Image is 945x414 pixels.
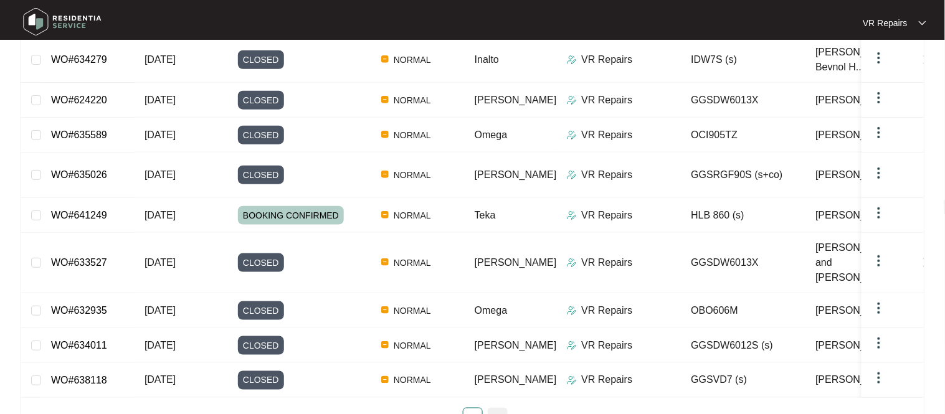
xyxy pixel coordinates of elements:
[238,166,284,184] span: CLOSED
[238,206,344,225] span: BOOKING CONFIRMED
[816,93,898,108] span: [PERSON_NAME]
[51,169,107,180] a: WO#635026
[871,90,886,105] img: dropdown arrow
[51,340,107,350] a: WO#634011
[681,198,806,233] td: HLB 860 (s)
[389,255,436,270] span: NORMAL
[475,257,557,268] span: [PERSON_NAME]
[871,253,886,268] img: dropdown arrow
[919,20,926,26] img: dropdown arrow
[381,211,389,219] img: Vercel Logo
[381,376,389,383] img: Vercel Logo
[816,373,898,388] span: [PERSON_NAME]
[238,301,284,320] span: CLOSED
[145,257,176,268] span: [DATE]
[582,52,633,67] p: VR Repairs
[871,166,886,181] img: dropdown arrow
[51,305,107,316] a: WO#632935
[816,338,906,353] span: [PERSON_NAME]...
[475,375,557,385] span: [PERSON_NAME]
[871,336,886,350] img: dropdown arrow
[51,257,107,268] a: WO#633527
[145,129,176,140] span: [DATE]
[389,128,436,143] span: NORMAL
[381,306,389,314] img: Vercel Logo
[381,55,389,63] img: Vercel Logo
[681,328,806,363] td: GGSDW6012S (s)
[871,205,886,220] img: dropdown arrow
[238,336,284,355] span: CLOSED
[582,167,633,182] p: VR Repairs
[475,129,507,140] span: Omega
[681,293,806,328] td: OBO606M
[475,305,507,316] span: Omega
[567,170,577,180] img: Assigner Icon
[871,370,886,385] img: dropdown arrow
[681,363,806,398] td: GGSVD7 (s)
[145,210,176,220] span: [DATE]
[475,54,499,65] span: Inalto
[381,96,389,103] img: Vercel Logo
[389,338,436,353] span: NORMAL
[238,91,284,110] span: CLOSED
[582,208,633,223] p: VR Repairs
[567,306,577,316] img: Assigner Icon
[582,128,633,143] p: VR Repairs
[567,95,577,105] img: Assigner Icon
[567,375,577,385] img: Assigner Icon
[51,375,107,385] a: WO#638118
[681,83,806,118] td: GGSDW6013X
[389,208,436,223] span: NORMAL
[145,54,176,65] span: [DATE]
[681,153,806,198] td: GGSRGF90S (s+co)
[238,253,284,272] span: CLOSED
[381,341,389,349] img: Vercel Logo
[582,338,633,353] p: VR Repairs
[816,240,914,285] span: [PERSON_NAME] and [PERSON_NAME]...
[582,93,633,108] p: VR Repairs
[51,95,107,105] a: WO#624220
[567,341,577,350] img: Assigner Icon
[389,93,436,108] span: NORMAL
[871,50,886,65] img: dropdown arrow
[816,45,914,75] span: [PERSON_NAME] - Bevnol H...
[582,373,633,388] p: VR Repairs
[567,130,577,140] img: Assigner Icon
[381,171,389,178] img: Vercel Logo
[145,375,176,385] span: [DATE]
[145,169,176,180] span: [DATE]
[816,303,898,318] span: [PERSON_NAME]
[389,303,436,318] span: NORMAL
[475,340,557,350] span: [PERSON_NAME]
[51,129,107,140] a: WO#635589
[816,128,898,143] span: [PERSON_NAME]
[816,167,898,182] span: [PERSON_NAME]
[475,169,557,180] span: [PERSON_NAME]
[681,233,806,293] td: GGSDW6013X
[381,258,389,266] img: Vercel Logo
[567,258,577,268] img: Assigner Icon
[145,95,176,105] span: [DATE]
[51,54,107,65] a: WO#634279
[816,208,898,223] span: [PERSON_NAME]
[863,17,908,29] p: VR Repairs
[51,210,107,220] a: WO#641249
[567,55,577,65] img: Assigner Icon
[681,37,806,83] td: IDW7S (s)
[582,255,633,270] p: VR Repairs
[389,373,436,388] span: NORMAL
[238,50,284,69] span: CLOSED
[381,131,389,138] img: Vercel Logo
[238,371,284,390] span: CLOSED
[582,303,633,318] p: VR Repairs
[475,95,557,105] span: [PERSON_NAME]
[19,3,106,40] img: residentia service logo
[871,301,886,316] img: dropdown arrow
[567,210,577,220] img: Assigner Icon
[389,167,436,182] span: NORMAL
[475,210,496,220] span: Teka
[145,305,176,316] span: [DATE]
[145,340,176,350] span: [DATE]
[871,125,886,140] img: dropdown arrow
[681,118,806,153] td: OCI905TZ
